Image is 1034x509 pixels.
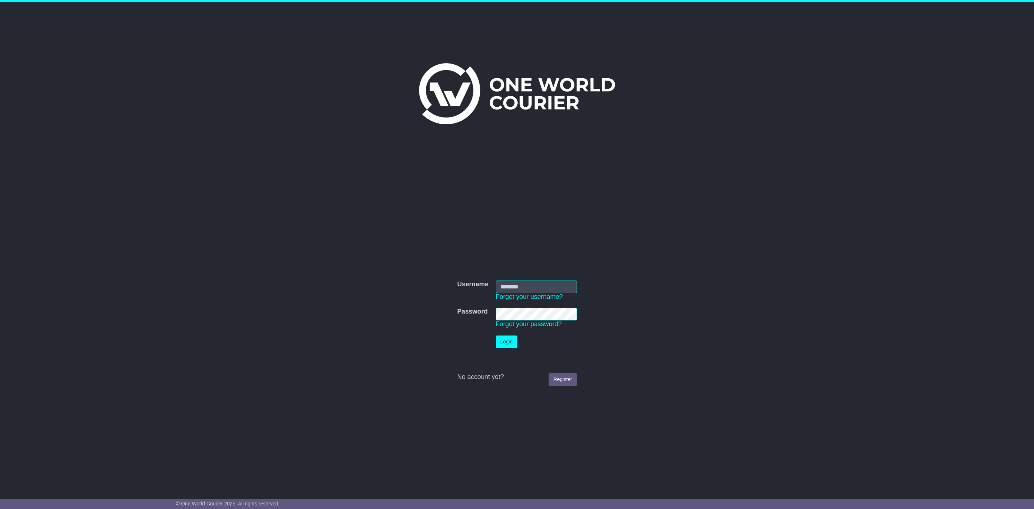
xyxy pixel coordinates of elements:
[496,320,562,328] a: Forgot your password?
[419,63,615,124] img: One World
[457,281,488,288] label: Username
[496,336,517,348] button: Login
[457,373,577,381] div: No account yet?
[549,373,577,386] a: Register
[457,308,488,316] label: Password
[496,293,563,300] a: Forgot your username?
[176,501,280,506] span: © One World Courier 2025. All rights reserved.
